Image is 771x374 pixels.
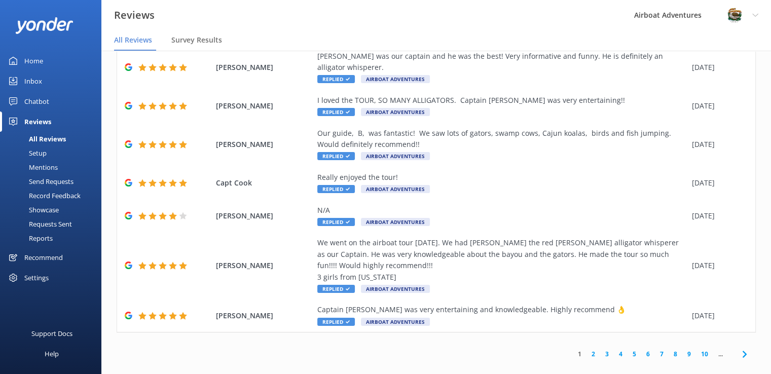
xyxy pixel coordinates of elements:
[692,177,743,189] div: [DATE]
[6,174,101,189] a: Send Requests
[317,128,687,151] div: Our guide, B, was fantastic! We saw lots of gators, swamp cows, Cajun koalas, birds and fish jump...
[24,91,49,111] div: Chatbot
[216,139,312,150] span: [PERSON_NAME]
[216,177,312,189] span: Capt Cook
[6,160,101,174] a: Mentions
[655,349,669,359] a: 7
[361,218,430,226] span: Airboat Adventures
[31,323,72,344] div: Support Docs
[628,349,641,359] a: 5
[216,100,312,111] span: [PERSON_NAME]
[317,318,355,326] span: Replied
[45,344,59,364] div: Help
[6,203,101,217] a: Showcase
[317,218,355,226] span: Replied
[317,285,355,293] span: Replied
[317,304,687,315] div: Captain [PERSON_NAME] was very entertaining and knowledgeable. Highly recommend 👌
[586,349,600,359] a: 2
[24,247,63,268] div: Recommend
[682,349,696,359] a: 9
[6,132,66,146] div: All Reviews
[317,185,355,193] span: Replied
[6,174,74,189] div: Send Requests
[24,71,42,91] div: Inbox
[361,318,430,326] span: Airboat Adventures
[573,349,586,359] a: 1
[361,185,430,193] span: Airboat Adventures
[114,35,152,45] span: All Reviews
[216,260,312,271] span: [PERSON_NAME]
[171,35,222,45] span: Survey Results
[727,8,742,23] img: 271-1670286363.jpg
[6,217,101,231] a: Requests Sent
[15,17,74,34] img: yonder-white-logo.png
[216,310,312,321] span: [PERSON_NAME]
[692,100,743,111] div: [DATE]
[692,139,743,150] div: [DATE]
[216,210,312,221] span: [PERSON_NAME]
[692,310,743,321] div: [DATE]
[317,172,687,183] div: Really enjoyed the tour!
[6,146,47,160] div: Setup
[713,349,728,359] span: ...
[692,260,743,271] div: [DATE]
[361,285,430,293] span: Airboat Adventures
[692,62,743,73] div: [DATE]
[6,231,101,245] a: Reports
[361,108,430,116] span: Airboat Adventures
[24,51,43,71] div: Home
[6,132,101,146] a: All Reviews
[6,203,59,217] div: Showcase
[317,75,355,83] span: Replied
[114,7,155,23] h3: Reviews
[317,108,355,116] span: Replied
[669,349,682,359] a: 8
[317,51,687,73] div: [PERSON_NAME] was our captain and he was the best! Very informative and funny. He is definitely a...
[6,189,101,203] a: Record Feedback
[24,268,49,288] div: Settings
[361,152,430,160] span: Airboat Adventures
[6,160,58,174] div: Mentions
[361,75,430,83] span: Airboat Adventures
[692,210,743,221] div: [DATE]
[614,349,628,359] a: 4
[24,111,51,132] div: Reviews
[600,349,614,359] a: 3
[6,217,72,231] div: Requests Sent
[216,62,312,73] span: [PERSON_NAME]
[641,349,655,359] a: 6
[6,146,101,160] a: Setup
[317,205,687,216] div: N/A
[6,231,53,245] div: Reports
[6,189,81,203] div: Record Feedback
[317,237,687,283] div: We went on the airboat tour [DATE]. We had [PERSON_NAME] the red [PERSON_NAME] alligator whispere...
[317,152,355,160] span: Replied
[696,349,713,359] a: 10
[317,95,687,106] div: I loved the TOUR, SO MANY ALLIGATORS. Captain [PERSON_NAME] was very entertaining!!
